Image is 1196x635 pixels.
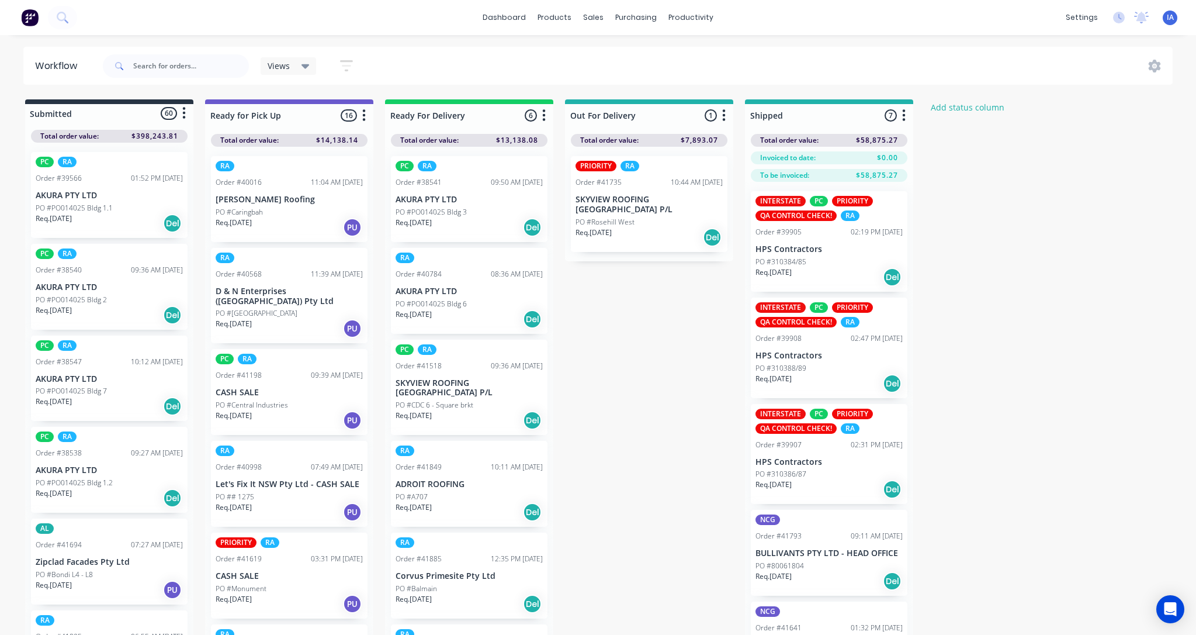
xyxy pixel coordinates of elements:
[755,548,903,558] p: BULLIVANTS PTY LTD - HEAD OFFICE
[396,502,432,513] p: Req. [DATE]
[832,302,873,313] div: PRIORITY
[211,248,368,344] div: RAOrder #4056811:39 AM [DATE]D & N Enterprises ([GEOGRAPHIC_DATA]) Pty LtdPO #[GEOGRAPHIC_DATA]Re...
[523,595,542,613] div: Del
[523,310,542,329] div: Del
[211,441,368,527] div: RAOrder #4099807:49 AM [DATE]Let's Fix It NSW Pty Ltd - CASH SALEPO ## 1275Req.[DATE]PU
[609,9,663,26] div: purchasing
[391,340,547,436] div: PCRAOrder #4151809:36 AM [DATE]SKYVIEW ROOFING [GEOGRAPHIC_DATA] P/LPO #CDC 6 - Square brktReq.[D...
[31,336,188,422] div: PCRAOrder #3854710:12 AM [DATE]AKURA PTY LTDPO #PO014025 Bldg 7Req.[DATE]Del
[755,423,837,434] div: QA CONTROL CHECK!
[261,537,279,548] div: RA
[216,269,262,279] div: Order #40568
[755,267,792,278] p: Req. [DATE]
[36,488,72,499] p: Req. [DATE]
[851,531,903,541] div: 09:11 AM [DATE]
[216,462,262,472] div: Order #40998
[343,218,362,237] div: PU
[856,135,898,146] span: $58,875.27
[491,462,543,472] div: 10:11 AM [DATE]
[36,540,82,550] div: Order #41694
[216,177,262,188] div: Order #40016
[832,409,873,419] div: PRIORITY
[36,432,54,442] div: PC
[268,60,290,72] span: Views
[620,161,639,171] div: RA
[238,354,256,364] div: RA
[36,570,93,580] p: PO #Bondi L4 - L8
[216,446,234,456] div: RA
[396,287,543,296] p: AKURA PTY LTD
[36,340,54,351] div: PC
[396,253,414,263] div: RA
[532,9,577,26] div: products
[760,170,809,181] span: To be invoiced:
[576,195,723,215] p: SKYVIEW ROOFING [GEOGRAPHIC_DATA] P/L
[36,157,54,167] div: PC
[211,533,368,619] div: PRIORITYRAOrder #4161903:31 PM [DATE]CASH SALEPO #MonumentReq.[DATE]PU
[220,135,279,146] span: Total order value:
[883,268,902,287] div: Del
[216,207,263,218] p: PO #Caringbah
[755,606,780,617] div: NCG
[1167,12,1174,23] span: IA
[810,409,828,419] div: PC
[311,554,363,564] div: 03:31 PM [DATE]
[216,554,262,564] div: Order #41619
[36,305,72,316] p: Req. [DATE]
[755,457,903,467] p: HPS Contractors
[755,531,802,541] div: Order #41793
[36,295,107,305] p: PO #PO014025 Bldg 2
[216,195,363,205] p: [PERSON_NAME] Roofing
[391,248,547,334] div: RAOrder #4078408:36 AM [DATE]AKURA PTY LTDPO #PO014025 Bldg 6Req.[DATE]Del
[131,265,183,275] div: 09:36 AM [DATE]
[36,282,183,292] p: AKURA PTY LTD
[131,173,183,184] div: 01:52 PM [DATE]
[491,361,543,371] div: 09:36 AM [DATE]
[343,411,362,430] div: PU
[163,214,182,233] div: Del
[396,207,467,218] p: PO #PO014025 Bldg 3
[491,554,543,564] div: 12:35 PM [DATE]
[396,309,432,320] p: Req. [DATE]
[343,503,362,522] div: PU
[760,135,819,146] span: Total order value:
[755,227,802,237] div: Order #39905
[755,469,806,479] p: PO #310386/87
[576,161,616,171] div: PRIORITY
[36,448,82,458] div: Order #38538
[131,540,183,550] div: 07:27 AM [DATE]
[316,135,358,146] span: $14,138.14
[396,299,467,309] p: PO #PO014025 Bldg 6
[396,378,543,398] p: SKYVIEW ROOFING [GEOGRAPHIC_DATA] P/L
[163,489,182,508] div: Del
[760,153,816,163] span: Invoiced to date:
[396,269,442,279] div: Order #40784
[216,594,252,605] p: Req. [DATE]
[577,9,609,26] div: sales
[755,317,837,327] div: QA CONTROL CHECK!
[31,244,188,330] div: PCRAOrder #3854009:36 AM [DATE]AKURA PTY LTDPO #PO014025 Bldg 2Req.[DATE]Del
[216,308,297,319] p: PO #[GEOGRAPHIC_DATA]
[396,571,543,581] p: Corvus Primesite Pty Ltd
[491,269,543,279] div: 08:36 AM [DATE]
[491,177,543,188] div: 09:50 AM [DATE]
[883,480,902,499] div: Del
[496,135,538,146] span: $13,138.08
[31,152,188,238] div: PCRAOrder #3956601:52 PM [DATE]AKURA PTY LTDPO #PO014025 Bldg 1.1Req.[DATE]Del
[751,510,907,596] div: NCGOrder #4179309:11 AM [DATE]BULLIVANTS PTY LTD - HEAD OFFICEPO #80061804Req.[DATE]Del
[58,249,77,259] div: RA
[396,554,442,564] div: Order #41885
[396,177,442,188] div: Order #38541
[396,410,432,421] p: Req. [DATE]
[36,478,113,488] p: PO #PO014025 Bldg 1.2
[31,427,188,513] div: PCRAOrder #3853809:27 AM [DATE]AKURA PTY LTDPO #PO014025 Bldg 1.2Req.[DATE]Del
[36,523,54,534] div: AL
[832,196,873,206] div: PRIORITY
[216,479,363,489] p: Let's Fix It NSW Pty Ltd - CASH SALE
[131,357,183,367] div: 10:12 AM [DATE]
[755,623,802,633] div: Order #41641
[1156,595,1184,623] div: Open Intercom Messenger
[216,410,252,421] p: Req. [DATE]
[396,462,442,472] div: Order #41849
[36,396,72,407] p: Req. [DATE]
